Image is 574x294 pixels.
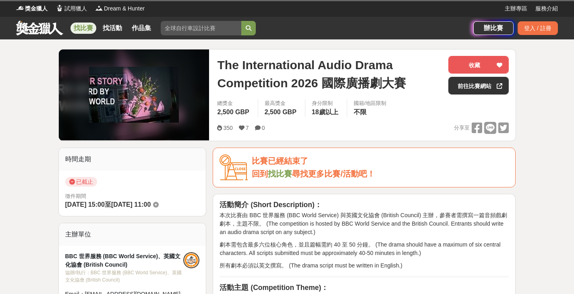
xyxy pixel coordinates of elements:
img: Logo [95,4,103,12]
img: Logo [56,4,64,12]
span: 試用獵人 [64,4,87,13]
span: 總獎金 [217,99,251,107]
span: 2,500 GBP [265,109,296,115]
span: 0 [262,125,265,131]
span: 獎金獵人 [25,4,48,13]
p: 劇本需包含最多六位核心角色，並且篇幅需約 40 至 50 分鐘。 (The drama should have a maximum of six central characters. All ... [220,241,509,257]
a: Logo獎金獵人 [16,4,48,13]
div: 主辦單位 [59,223,206,246]
div: 協辦/執行： BBC 世界服務 (BBC World Service)、英國文化協會 (British Council) [65,269,184,284]
span: 已截止 [65,177,97,187]
p: 所有劇本必須以英文撰寫。 (The drama script must be written in English.) [220,261,509,270]
a: 主辦專區 [505,4,527,13]
a: 找比賽 [268,169,292,178]
span: 18歲以上 [312,109,338,115]
a: Logo試用獵人 [56,4,87,13]
span: 分享至 [454,122,470,134]
span: 7 [246,125,249,131]
a: LogoDream & Hunter [95,4,145,13]
div: 國籍/地區限制 [354,99,387,107]
strong: 活動簡介 (Short Description)： [220,201,321,209]
img: Icon [220,154,248,181]
span: 350 [223,125,232,131]
span: Dream & Hunter [104,4,145,13]
span: 徵件期間 [65,193,86,199]
strong: 活動主題 (Competition Theme)： [220,284,328,292]
input: 全球自行車設計比賽 [161,21,241,35]
img: Cover Image [89,67,179,123]
span: 不限 [354,109,367,115]
a: 找比賽 [70,23,96,34]
span: 至 [105,201,111,208]
span: [DATE] 15:00 [65,201,105,208]
a: 辦比賽 [473,21,514,35]
span: [DATE] 11:00 [111,201,151,208]
div: BBC 世界服務 (BBC World Service)、英國文化協會 (British Council) [65,252,184,269]
div: 比賽已經結束了 [252,154,509,168]
span: 最高獎金 [265,99,298,107]
a: 服務介紹 [535,4,558,13]
span: 尋找更多比賽/活動吧！ [292,169,375,178]
div: 身分限制 [312,99,340,107]
div: 時間走期 [59,148,206,171]
button: 收藏 [448,56,509,74]
a: 作品集 [128,23,154,34]
span: The International Audio Drama Competition 2026 國際廣播劇大賽 [217,56,442,92]
span: 2,500 GBP [217,109,249,115]
img: Logo [16,4,24,12]
div: 登入 / 註冊 [518,21,558,35]
p: 本次比賽由 BBC 世界服務 (BBC World Service) 與英國文化協會 (British Council) 主辦，參賽者需撰寫一篇音頻戲劇劇本，主題不限。 (The competi... [220,211,509,236]
a: 前往比賽網站 [448,77,509,95]
span: 回到 [252,169,268,178]
a: 找活動 [99,23,125,34]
